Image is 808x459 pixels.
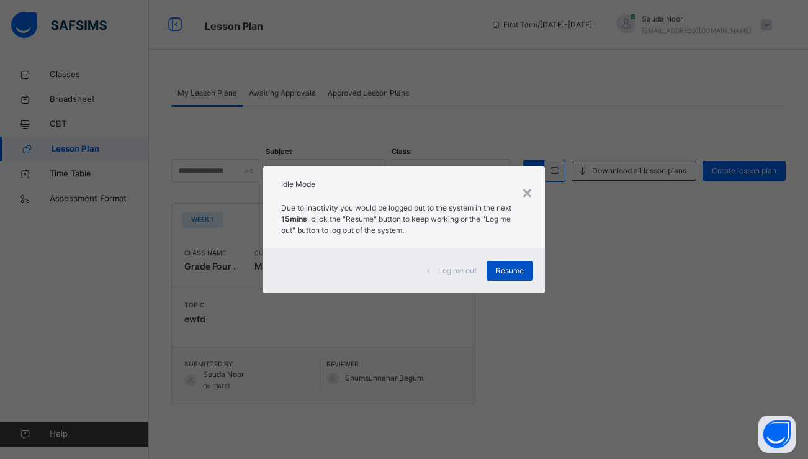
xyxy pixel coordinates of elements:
[438,265,477,276] span: Log me out
[281,179,527,190] h2: Idle Mode
[496,265,524,276] span: Resume
[281,214,307,224] strong: 15mins
[758,416,796,453] button: Open asap
[281,202,527,236] p: Due to inactivity you would be logged out to the system in the next , click the "Resume" button t...
[521,179,533,205] div: ×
